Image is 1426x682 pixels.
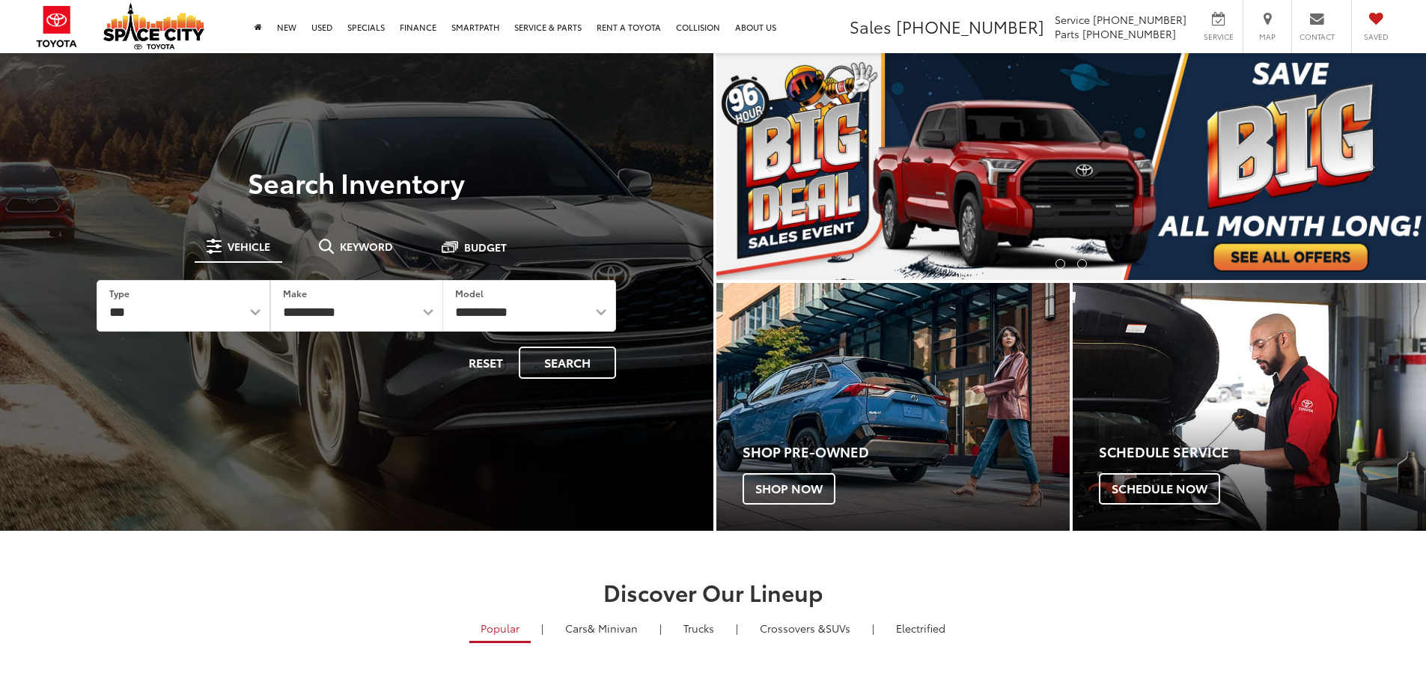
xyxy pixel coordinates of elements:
[63,167,650,197] h3: Search Inventory
[850,14,892,38] span: Sales
[1055,12,1090,27] span: Service
[103,3,204,49] img: Space City Toyota
[1082,26,1176,41] span: [PHONE_NUMBER]
[716,83,823,250] button: Click to view previous picture.
[1099,473,1220,505] span: Schedule Now
[743,445,1070,460] h4: Shop Pre-Owned
[228,241,270,252] span: Vehicle
[896,14,1044,38] span: [PHONE_NUMBER]
[732,621,742,636] li: |
[186,579,1241,604] h2: Discover Our Lineup
[340,241,393,252] span: Keyword
[588,621,638,636] span: & Minivan
[672,615,725,641] a: Trucks
[455,287,484,299] label: Model
[1077,259,1087,269] li: Go to slide number 2.
[656,621,665,636] li: |
[1299,31,1335,42] span: Contact
[1251,31,1284,42] span: Map
[1359,31,1392,42] span: Saved
[716,283,1070,531] div: Toyota
[1073,283,1426,531] div: Toyota
[554,615,649,641] a: Cars
[868,621,878,636] li: |
[469,615,531,643] a: Popular
[1093,12,1186,27] span: [PHONE_NUMBER]
[456,347,516,379] button: Reset
[749,615,862,641] a: SUVs
[1201,31,1235,42] span: Service
[537,621,547,636] li: |
[1055,26,1079,41] span: Parts
[1073,283,1426,531] a: Schedule Service Schedule Now
[716,283,1070,531] a: Shop Pre-Owned Shop Now
[1320,83,1426,250] button: Click to view next picture.
[464,242,507,252] span: Budget
[885,615,957,641] a: Electrified
[1099,445,1426,460] h4: Schedule Service
[283,287,307,299] label: Make
[743,473,835,505] span: Shop Now
[1055,259,1065,269] li: Go to slide number 1.
[109,287,130,299] label: Type
[519,347,616,379] button: Search
[760,621,826,636] span: Crossovers &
